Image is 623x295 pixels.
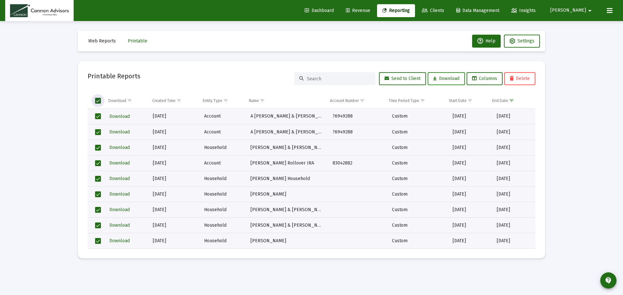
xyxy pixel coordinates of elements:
div: Select row [95,145,101,151]
span: Clients [422,8,444,13]
td: [PERSON_NAME] Rollover IRA [246,155,328,171]
span: Help [477,38,495,44]
td: Custom [387,140,448,155]
td: Household [200,249,246,264]
td: [DATE] [492,202,535,218]
span: Dashboard [305,8,334,13]
td: Column Download [104,93,148,108]
button: Download [109,158,130,168]
td: [DATE] [448,249,492,264]
div: Name [249,98,259,103]
td: Account [200,124,246,140]
td: [DATE] [448,171,492,187]
div: Select row [95,238,101,244]
td: Column Name [244,93,325,108]
span: Settings [518,38,534,44]
td: Account [200,109,246,124]
td: Column Start Date [444,93,488,108]
button: Download [109,189,130,199]
span: [PERSON_NAME] [550,8,586,13]
a: Dashboard [299,4,339,17]
div: Created Time [152,98,176,103]
button: Download [428,72,465,85]
td: [PERSON_NAME] [246,187,328,202]
span: Download [109,129,130,135]
span: Insights [511,8,536,13]
span: Send to Client [385,76,421,81]
span: Download [109,191,130,197]
td: Household [200,233,246,249]
td: Column Time Period Type [384,93,444,108]
div: Select row [95,113,101,119]
button: Download [109,205,130,214]
div: Time Period Type [389,98,419,103]
button: [PERSON_NAME] [543,4,602,17]
td: Column Account Number [325,93,384,108]
td: Custom [387,124,448,140]
span: Download [109,114,130,119]
span: Show filter options for column 'End Date' [509,98,514,103]
td: [DATE] [448,124,492,140]
td: Custom [387,233,448,249]
button: Download [109,127,130,137]
span: Download [109,207,130,212]
td: [DATE] [148,155,200,171]
span: Columns [472,76,497,81]
a: Data Management [451,4,505,17]
span: Delete [510,76,530,81]
span: Download [433,76,459,81]
h2: Printable Reports [88,71,140,81]
td: [PERSON_NAME] & [PERSON_NAME] [246,202,328,218]
button: Download [109,221,130,230]
a: Reporting [377,4,415,17]
button: Download [109,112,130,121]
td: [DATE] [148,109,200,124]
td: [DATE] [448,155,492,171]
td: [DATE] [492,187,535,202]
td: [DATE] [492,218,535,233]
div: Select row [95,129,101,135]
td: [DATE] [148,171,200,187]
td: [DATE] [492,109,535,124]
td: [DATE] [492,124,535,140]
span: Download [109,176,130,181]
td: 76949288 [328,109,387,124]
td: Column Created Time [148,93,198,108]
button: Help [472,35,501,48]
span: Web Reports [88,38,116,44]
td: 83042882 [328,155,387,171]
mat-icon: arrow_drop_down [586,4,594,17]
td: [DATE] [148,218,200,233]
div: Select row [95,222,101,228]
td: Account [200,155,246,171]
td: [DATE] [448,140,492,155]
td: [DATE] [448,187,492,202]
button: Settings [504,35,540,48]
div: Select row [95,160,101,166]
td: Household [200,187,246,202]
span: Download [109,222,130,228]
button: Columns [467,72,503,85]
button: Printable [123,35,153,48]
span: Show filter options for column 'Account Number' [360,98,365,103]
td: A [PERSON_NAME] & [PERSON_NAME] Trust [246,124,328,140]
td: [DATE] [448,109,492,124]
td: Custom [387,155,448,171]
td: Custom [387,109,448,124]
td: [DATE] [148,124,200,140]
td: A [PERSON_NAME] & [PERSON_NAME] Trust [246,109,328,124]
div: Data grid [88,93,535,249]
span: Download [109,238,130,244]
a: Clients [417,4,449,17]
td: Custom [387,202,448,218]
span: Show filter options for column 'Name' [260,98,265,103]
img: Dashboard [10,4,69,17]
td: Custom [387,249,448,264]
td: [DATE] [148,140,200,155]
div: Download [108,98,126,103]
td: Column End Date [488,93,531,108]
td: 76949288 [328,124,387,140]
td: [DATE] [448,218,492,233]
div: Entity Type [203,98,222,103]
div: Select row [95,207,101,213]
